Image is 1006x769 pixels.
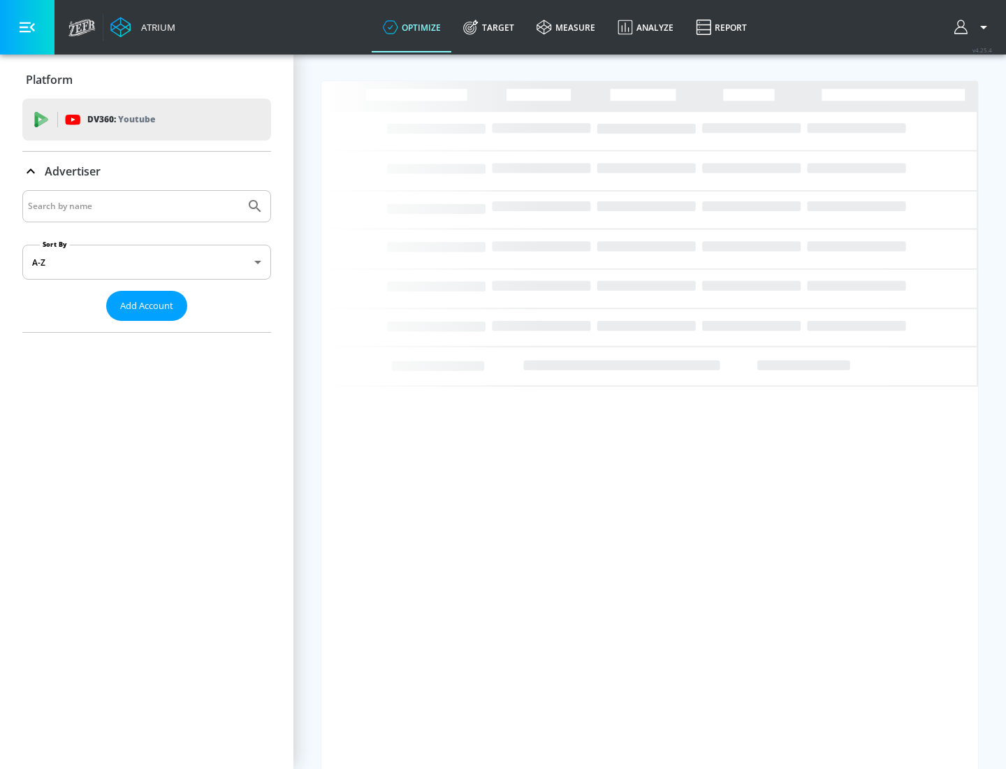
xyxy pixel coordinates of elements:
[525,2,606,52] a: measure
[22,152,271,191] div: Advertiser
[452,2,525,52] a: Target
[136,21,175,34] div: Atrium
[685,2,758,52] a: Report
[22,99,271,141] div: DV360: Youtube
[26,72,73,87] p: Platform
[106,291,187,321] button: Add Account
[22,60,271,99] div: Platform
[22,321,271,332] nav: list of Advertiser
[45,164,101,179] p: Advertiser
[606,2,685,52] a: Analyze
[22,190,271,332] div: Advertiser
[110,17,175,38] a: Atrium
[22,245,271,280] div: A-Z
[972,46,992,54] span: v 4.25.4
[118,112,155,127] p: Youtube
[40,240,70,249] label: Sort By
[120,298,173,314] span: Add Account
[28,197,240,215] input: Search by name
[87,112,155,127] p: DV360:
[372,2,452,52] a: optimize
